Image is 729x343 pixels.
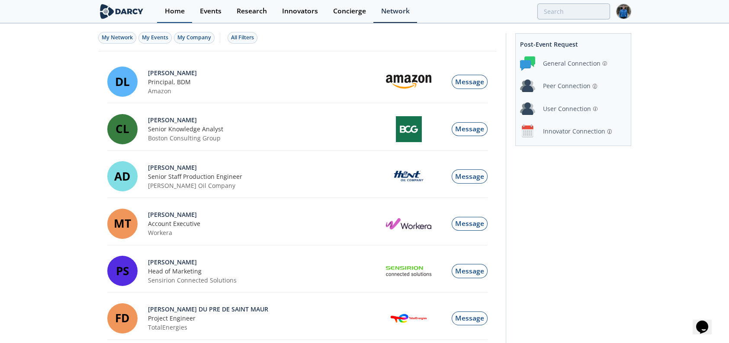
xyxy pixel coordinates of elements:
[107,161,138,191] div: AD
[452,264,488,278] button: Message
[228,32,257,44] button: All Filters
[148,124,379,133] div: Senior Knowledge Analyst
[381,8,410,15] div: Network
[148,257,379,267] div: View Profile
[165,8,185,15] div: Home
[379,218,439,229] a: Workera
[148,210,379,219] div: View Profile
[386,75,432,89] img: Amazon
[455,266,484,276] span: Message
[593,107,598,111] img: information.svg
[452,217,488,231] button: Message
[107,303,138,333] div: FD
[396,116,422,142] img: Boston Consulting Group
[148,314,379,323] div: Project Engineer
[174,32,215,44] button: My Company
[452,311,488,326] button: Message
[107,256,138,286] div: PS
[148,276,237,285] a: Sensirion Connected Solutions
[607,129,612,134] img: information.svg
[455,313,484,323] span: Message
[98,32,136,44] button: My Network
[107,67,138,97] div: DL
[107,209,138,239] div: MT
[543,127,605,136] div: Innovator Connection
[148,115,379,124] div: View Profile
[107,114,138,144] div: CL
[379,266,439,276] a: Sensirion Connected Solutions
[282,8,318,15] div: Innovators
[537,3,610,19] input: Advanced Search
[452,169,488,184] button: Message
[148,181,379,190] div: [PERSON_NAME] Oil Company
[452,122,488,137] button: Message
[148,228,172,237] a: Workera
[393,169,424,183] img: Hunt Oil Company
[98,4,145,19] img: logo-wide.svg
[102,34,133,41] span: My Network
[543,104,591,113] div: User Connection
[148,77,379,86] div: Principal, BDM
[200,8,222,15] div: Events
[390,308,427,329] img: TotalEnergies
[237,8,267,15] div: Research
[148,163,379,172] div: View Profile
[386,218,431,229] img: Workera
[543,81,591,90] div: Peer Connection
[616,4,631,19] img: Profile
[333,8,366,15] div: Concierge
[231,34,254,41] div: All Filters
[455,77,484,86] span: Message
[386,266,431,276] img: Sensirion Connected Solutions
[455,171,484,181] span: Message
[455,124,484,133] span: Message
[148,219,379,228] div: Account Executive
[148,267,379,276] div: Head of Marketing
[543,59,601,68] div: General Connection
[148,172,379,181] div: Senior Staff Production Engineer
[148,68,379,77] div: View Profile
[138,32,172,44] button: My Events
[142,34,168,41] span: My Events
[520,37,626,52] div: Post-Event Request
[177,34,211,41] span: My Company
[593,84,597,89] img: information.svg
[148,323,379,332] div: TotalEnergies
[148,305,379,314] div: View Profile
[693,308,720,334] iframe: chat widget
[148,133,379,143] div: Boston Consulting Group
[455,219,484,228] span: Message
[603,61,607,66] img: information.svg
[452,75,488,89] button: Message
[148,86,379,95] div: Amazon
